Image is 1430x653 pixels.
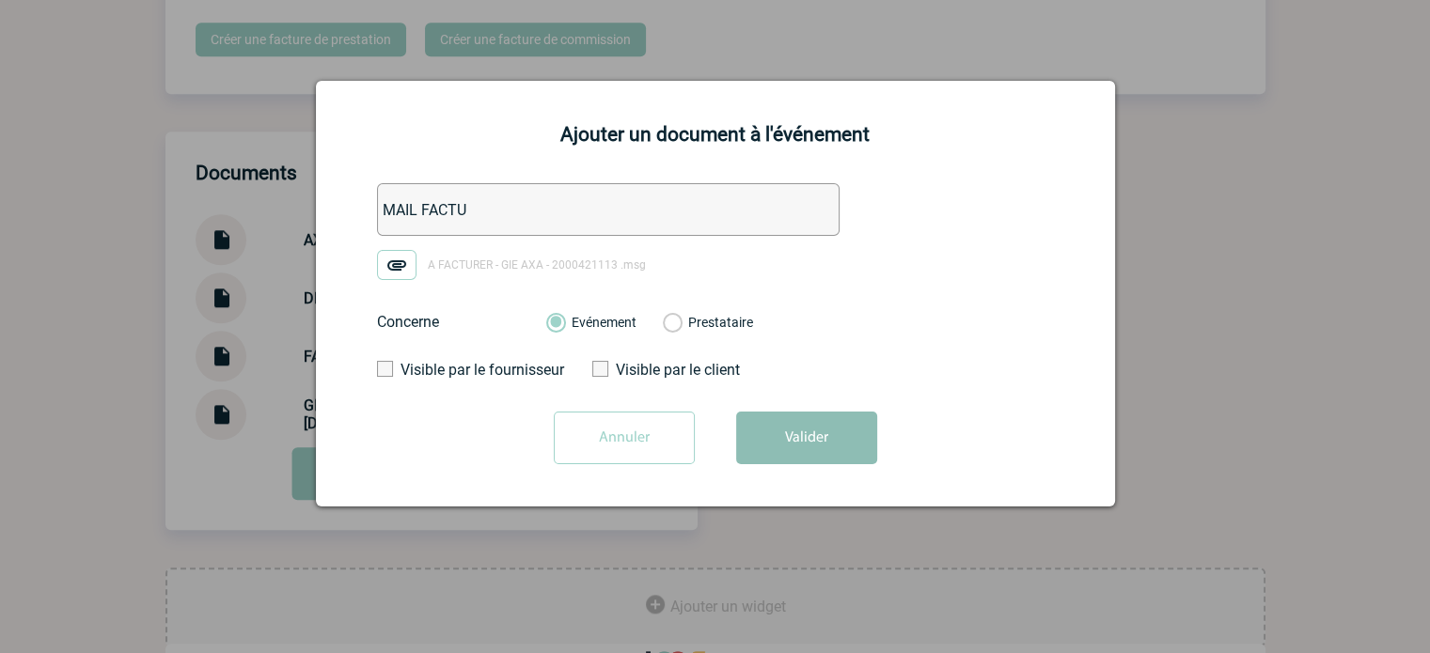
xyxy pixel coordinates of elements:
[554,412,695,464] input: Annuler
[592,361,766,379] label: Visible par le client
[339,123,1092,146] h2: Ajouter un document à l'événement
[377,361,551,379] label: Visible par le fournisseur
[377,313,527,331] label: Concerne
[736,412,877,464] button: Valider
[377,183,840,236] input: Désignation
[546,315,564,332] label: Evénement
[428,259,646,272] span: A FACTURER - GIE AXA - 2000421113 .msg
[663,315,681,332] label: Prestataire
